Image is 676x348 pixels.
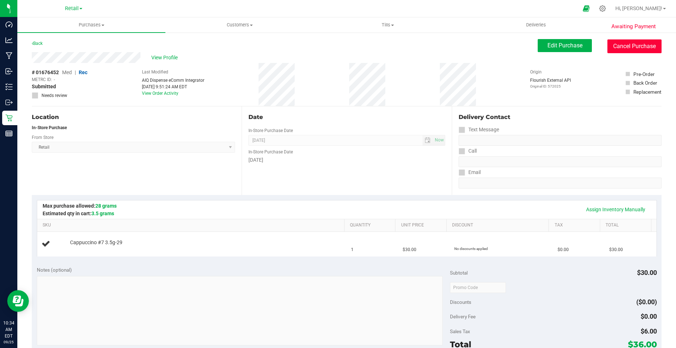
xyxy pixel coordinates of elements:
[17,22,165,28] span: Purchases
[95,203,117,209] span: 28 grams
[5,37,13,44] inline-svg: Analytics
[17,17,165,33] a: Purchases
[314,17,462,33] a: Tills
[530,69,542,75] label: Origin
[142,77,204,84] div: AIQ Dispense eComm Integrator
[5,130,13,137] inline-svg: Reports
[42,92,67,99] span: Needs review
[350,222,393,228] a: Quantity
[32,125,67,130] strong: In-Store Purchase
[558,246,569,253] span: $0.00
[450,314,476,319] span: Delivery Fee
[516,22,556,28] span: Deliveries
[459,135,662,146] input: Format: (999) 999-9999
[166,22,313,28] span: Customers
[450,282,506,293] input: Promo Code
[32,83,56,90] span: Submitted
[459,124,499,135] label: Text Message
[459,146,477,156] label: Call
[581,203,650,216] a: Assign Inventory Manually
[633,71,655,78] div: Pre-Order
[5,68,13,75] inline-svg: Inbound
[91,211,114,216] span: 3.5 grams
[248,113,445,122] div: Date
[351,246,354,253] span: 1
[401,222,444,228] a: Unit Price
[248,156,445,164] div: [DATE]
[452,222,546,228] a: Discount
[43,203,117,209] span: Max purchase allowed:
[248,149,293,155] label: In-Store Purchase Date
[43,222,341,228] a: SKU
[598,5,607,12] div: Manage settings
[403,246,416,253] span: $30.00
[547,42,582,49] span: Edit Purchase
[637,269,657,276] span: $30.00
[79,69,87,75] span: Rec
[606,222,648,228] a: Total
[5,99,13,106] inline-svg: Outbound
[538,39,592,52] button: Edit Purchase
[32,76,52,83] span: METRC ID:
[151,54,180,61] span: View Profile
[142,91,178,96] a: View Order Activity
[615,5,662,11] span: Hi, [PERSON_NAME]!
[43,211,114,216] span: Estimated qty in cart:
[5,52,13,59] inline-svg: Manufacturing
[7,290,29,312] iframe: Resource center
[70,239,122,246] span: Cappuccino #7 3.5g-29
[54,76,55,83] span: -
[3,320,14,339] p: 10:34 AM EDT
[32,69,59,76] span: # 01676452
[633,79,657,86] div: Back Order
[37,267,72,273] span: Notes (optional)
[32,134,53,141] label: From Store
[609,246,623,253] span: $30.00
[459,156,662,167] input: Format: (999) 999-9999
[450,296,471,309] span: Discounts
[450,270,468,276] span: Subtotal
[142,69,168,75] label: Last Modified
[578,1,594,16] span: Open Ecommerce Menu
[3,339,14,345] p: 09/25
[462,17,610,33] a: Deliveries
[459,167,481,178] label: Email
[165,17,313,33] a: Customers
[32,41,43,46] a: Back
[32,113,235,122] div: Location
[641,327,657,335] span: $6.00
[530,77,571,89] div: Flourish External API
[636,298,657,306] span: ($0.00)
[611,22,656,31] span: Awaiting Payment
[65,5,79,12] span: Retail
[248,127,293,134] label: In-Store Purchase Date
[641,313,657,320] span: $0.00
[454,247,488,251] span: No discounts applied
[62,69,72,75] span: Med
[314,22,461,28] span: Tills
[142,84,204,90] div: [DATE] 9:51:24 AM EDT
[633,88,661,96] div: Replacement
[5,21,13,28] inline-svg: Dashboard
[555,222,597,228] a: Tax
[75,69,76,75] span: |
[5,83,13,90] inline-svg: Inventory
[450,328,470,334] span: Sales Tax
[5,114,13,122] inline-svg: Retail
[607,39,662,53] button: Cancel Purchase
[530,84,571,89] p: Original ID: 572025
[459,113,662,122] div: Delivery Contact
